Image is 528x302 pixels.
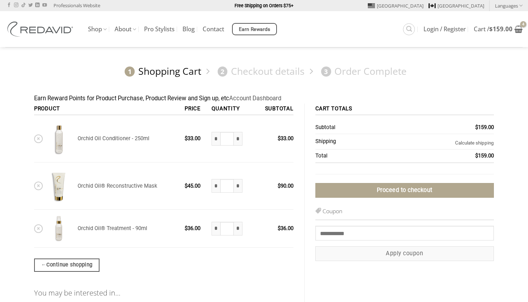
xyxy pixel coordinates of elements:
[35,3,40,8] a: Follow on LinkedIn
[214,65,305,78] a: 2Checkout details
[278,183,293,189] bdi: 90.00
[88,22,107,36] a: Shop
[125,67,135,77] span: 1
[34,104,182,116] th: Product
[34,134,43,143] a: Remove Orchid Oil Conditioner - 250ml from cart
[182,104,209,116] th: Price
[14,3,18,8] a: Follow on Instagram
[5,22,77,37] img: REDAVID Salon Products | United States
[403,23,415,35] a: Search
[182,23,195,36] a: Blog
[121,65,201,78] a: 1Shopping Cart
[78,135,149,142] a: Orchid Oil Conditioner - 250ml
[429,0,484,11] a: [GEOGRAPHIC_DATA]
[220,222,233,235] input: Product quantity
[475,124,494,131] bdi: 159.00
[423,23,466,36] a: Login / Register
[34,60,494,83] nav: Checkout steps
[368,0,423,11] a: [GEOGRAPHIC_DATA]
[34,182,43,190] a: Remove Orchid Oil® Reconstructive Mask from cart
[474,26,513,32] span: Cart /
[278,183,281,189] span: $
[278,225,281,232] span: $
[232,23,277,35] a: Earn Rewards
[115,22,136,36] a: About
[203,23,224,36] a: Contact
[474,21,523,37] a: View cart
[234,132,242,146] input: Increase quantity of Orchid Oil Conditioner - 250ml
[229,95,281,102] a: Account Dashboard
[185,225,187,232] span: $
[185,135,187,142] span: $
[489,25,493,33] span: $
[185,183,187,189] span: $
[278,225,293,232] bdi: 36.00
[28,3,33,8] a: Follow on Twitter
[41,261,46,269] span: ←
[42,3,47,8] a: Follow on YouTube
[315,134,379,150] th: Shipping
[45,215,72,242] img: Orchid Oil® Treatment - 90ml
[234,222,242,235] input: Increase quantity of Orchid Oil® Treatment - 90ml
[185,135,200,142] bdi: 33.00
[495,0,523,11] a: Languages
[144,23,175,36] a: Pro Stylists
[239,26,270,33] span: Earn Rewards
[7,3,11,8] a: Follow on Facebook
[34,288,293,298] h2: You may be interested in…
[315,150,379,163] th: Total
[475,152,494,159] bdi: 159.00
[423,26,466,32] span: Login / Register
[489,25,513,33] bdi: 159.00
[235,3,293,8] strong: Free Shipping on Orders $75+
[315,183,494,198] a: Proceed to checkout
[185,183,200,189] bdi: 45.00
[315,122,379,134] th: Subtotal
[212,222,220,235] input: Reduce quantity of Orchid Oil® Treatment - 90ml
[78,183,157,189] a: Orchid Oil® Reconstructive Mask
[315,207,494,220] h3: Coupon
[315,246,494,261] button: Apply coupon
[45,168,72,204] img: REDAVID Orchid Oil Reconstructive Mask
[475,124,478,131] span: $
[212,179,220,193] input: Reduce quantity of Orchid Oil® Reconstructive Mask
[34,224,43,233] a: Remove Orchid Oil® Treatment - 90ml from cart
[315,104,494,116] th: Cart totals
[455,140,494,146] a: Calculate shipping
[45,121,72,157] img: REDAVID Orchid Oil Conditioner
[185,225,200,232] bdi: 36.00
[209,104,254,116] th: Quantity
[34,94,494,104] div: Earn Reward Points for Product Purchase, Product Review and Sign up, etc
[78,225,147,232] a: Orchid Oil® Treatment - 90ml
[220,132,233,146] input: Product quantity
[21,3,26,8] a: Follow on TikTok
[220,179,233,193] input: Product quantity
[278,135,293,142] bdi: 33.00
[278,135,281,142] span: $
[212,132,220,146] input: Reduce quantity of Orchid Oil Conditioner - 250ml
[34,258,99,271] a: Continue shopping
[475,152,478,159] span: $
[254,104,293,116] th: Subtotal
[218,67,228,77] span: 2
[234,179,242,193] input: Increase quantity of Orchid Oil® Reconstructive Mask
